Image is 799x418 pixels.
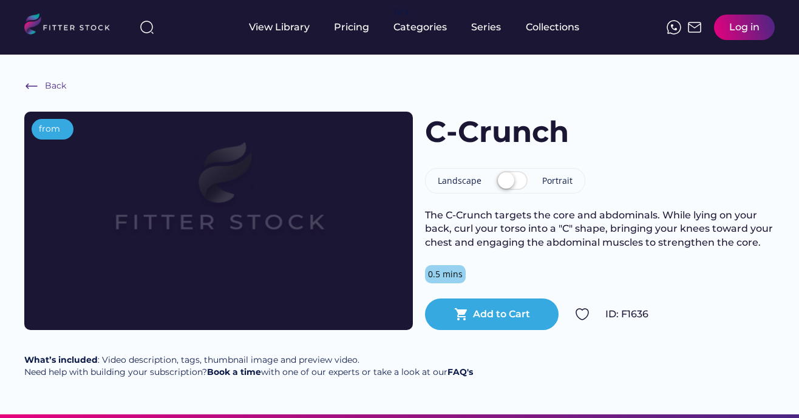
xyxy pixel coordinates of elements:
img: meteor-icons_whatsapp%20%281%29.svg [667,20,681,35]
img: Frame%20%286%29.svg [24,79,39,93]
div: Log in [729,21,760,34]
div: ID: F1636 [605,308,775,321]
a: FAQ's [447,366,473,377]
div: 0.5 mins [428,268,463,280]
img: Frame%2051.svg [687,20,702,35]
div: Landscape [438,175,481,187]
div: Add to Cart [473,308,530,321]
div: fvck [393,6,409,18]
div: Series [471,21,501,34]
button: shopping_cart [454,307,469,322]
div: Pricing [334,21,369,34]
div: The C-Crunch targets the core and abdominals. While lying on your back, curl your torso into a "C... [425,209,775,249]
a: Book a time [207,366,261,377]
h1: C-Crunch [425,112,569,152]
img: Group%201000002324.svg [575,307,590,322]
strong: What’s included [24,354,98,365]
img: LOGO.svg [24,13,120,38]
div: Collections [526,21,579,34]
div: Categories [393,21,447,34]
div: : Video description, tags, thumbnail image and preview video. Need help with building your subscr... [24,354,473,378]
div: from [39,123,60,135]
div: Portrait [542,175,573,187]
div: Back [45,80,66,92]
img: Frame%2079%20%281%29.svg [63,112,374,286]
div: View Library [249,21,310,34]
img: search-normal%203.svg [140,20,154,35]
